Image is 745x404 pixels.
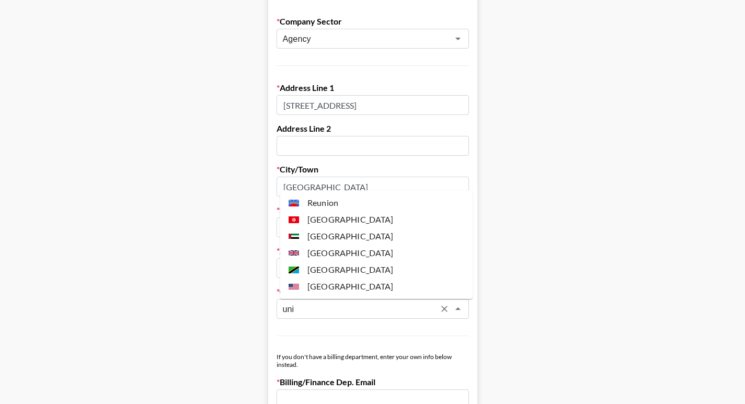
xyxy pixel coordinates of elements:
li: [GEOGRAPHIC_DATA] [280,261,473,278]
label: State/Region [277,205,469,215]
li: [GEOGRAPHIC_DATA] [280,228,473,245]
div: If you don't have a billing department, enter your own info below instead. [277,353,469,368]
label: Company Sector [277,16,469,27]
button: Close [451,302,465,316]
button: Open [451,31,465,46]
label: Address Line 2 [277,123,469,134]
li: [GEOGRAPHIC_DATA] [280,245,473,261]
button: Clear [437,302,452,316]
li: Reunion [280,194,473,211]
label: City/Town [277,164,469,175]
label: Billing/Finance Dep. Email [277,377,469,387]
li: [GEOGRAPHIC_DATA] [280,211,473,228]
li: [GEOGRAPHIC_DATA] [280,278,473,295]
label: Country [277,286,469,297]
label: Zip/Postal Code [277,246,469,256]
label: Address Line 1 [277,83,469,93]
